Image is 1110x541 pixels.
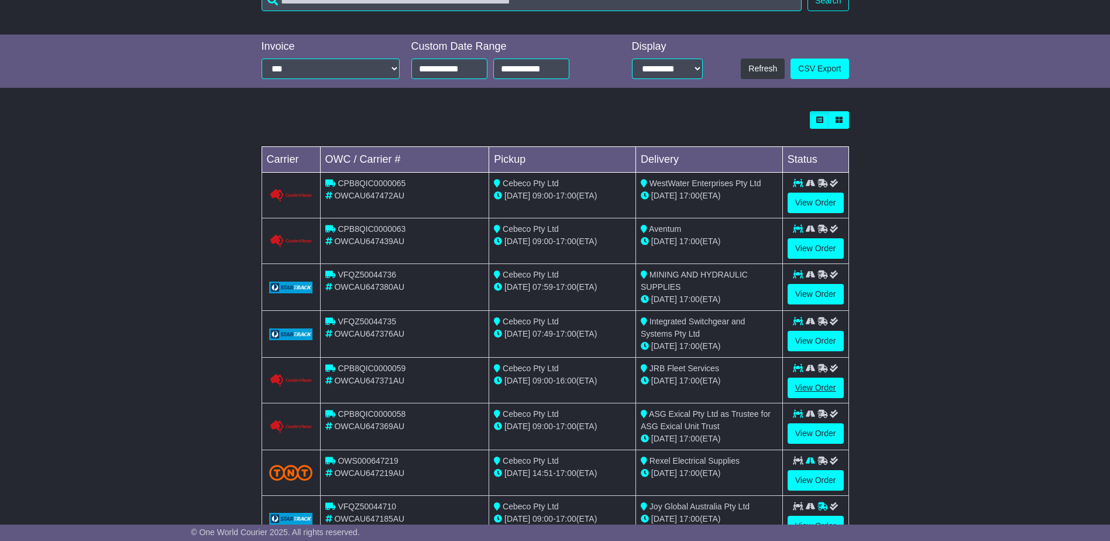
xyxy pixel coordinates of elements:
span: Rexel Electrical Supplies [649,456,740,465]
span: [DATE] [504,282,530,292]
span: [DATE] [651,434,677,443]
div: (ETA) [641,513,778,525]
span: [DATE] [504,237,530,246]
span: Aventum [649,224,681,234]
span: 09:00 [532,376,553,385]
span: 07:49 [532,329,553,338]
div: - (ETA) [494,235,631,248]
div: Display [632,40,703,53]
span: 17:00 [556,514,576,523]
span: Cebeco Pty Ltd [503,317,559,326]
a: View Order [788,193,844,213]
span: JRB Fleet Services [649,364,719,373]
span: OWCAU647371AU [334,376,404,385]
span: 09:00 [532,191,553,200]
span: Cebeco Pty Ltd [503,224,559,234]
span: OWS000647219 [338,456,398,465]
td: Delivery [635,147,782,173]
span: OWCAU647376AU [334,329,404,338]
div: (ETA) [641,235,778,248]
span: [DATE] [651,514,677,523]
span: CPB8QIC0000063 [338,224,405,234]
div: - (ETA) [494,190,631,202]
div: - (ETA) [494,420,631,433]
span: OWCAU647380AU [334,282,404,292]
span: 17:00 [679,295,700,304]
span: [DATE] [504,468,530,478]
span: 17:00 [679,468,700,478]
div: - (ETA) [494,281,631,293]
span: 17:00 [556,468,576,478]
a: View Order [788,238,844,259]
span: Integrated Switchgear and Systems Pty Ltd [641,317,745,338]
div: (ETA) [641,467,778,480]
span: ASG Exical Pty Ltd as Trustee for ASG Exical Unit Trust [641,409,771,431]
div: - (ETA) [494,513,631,525]
a: View Order [788,331,844,351]
span: [DATE] [504,422,530,431]
span: [DATE] [651,237,677,246]
span: [DATE] [504,514,530,523]
div: (ETA) [641,433,778,445]
div: Invoice [262,40,400,53]
span: 17:00 [679,237,700,246]
span: Joy Global Australia Pty Ltd [649,502,750,511]
td: Carrier [262,147,320,173]
span: OWCAU647369AU [334,422,404,431]
div: - (ETA) [494,467,631,480]
span: CPB8QIC0000065 [338,179,405,188]
span: [DATE] [504,329,530,338]
img: GetCarrierServiceLogo [269,513,313,525]
img: GetCarrierServiceLogo [269,374,313,388]
span: [DATE] [651,191,677,200]
a: View Order [788,423,844,444]
span: CPB8QIC0000059 [338,364,405,373]
span: OWCAU647219AU [334,468,404,478]
span: 17:00 [556,422,576,431]
span: [DATE] [651,468,677,478]
span: CPB8QIC0000058 [338,409,405,419]
span: 17:00 [556,237,576,246]
span: VFQZ50044735 [338,317,396,326]
span: 17:00 [679,341,700,351]
span: [DATE] [504,191,530,200]
span: WestWater Enterprises Pty Ltd [649,179,761,188]
span: OWCAU647439AU [334,237,404,246]
span: OWCAU647185AU [334,514,404,523]
span: VFQZ50044710 [338,502,396,511]
span: [DATE] [651,341,677,351]
span: Cebeco Pty Ltd [503,364,559,373]
span: MINING AND HYDRAULIC SUPPLIES [641,270,748,292]
div: - (ETA) [494,328,631,340]
img: GetCarrierServiceLogo [269,189,313,203]
span: [DATE] [651,295,677,304]
span: VFQZ50044736 [338,270,396,279]
span: 09:00 [532,237,553,246]
span: 17:00 [679,376,700,385]
a: View Order [788,470,844,491]
div: (ETA) [641,190,778,202]
a: CSV Export [791,59,848,79]
a: View Order [788,284,844,304]
div: Custom Date Range [411,40,599,53]
span: 17:00 [679,514,700,523]
span: 17:00 [556,329,576,338]
div: - (ETA) [494,375,631,387]
span: 09:00 [532,422,553,431]
a: View Order [788,378,844,398]
div: (ETA) [641,340,778,352]
img: GetCarrierServiceLogo [269,328,313,340]
span: [DATE] [651,376,677,385]
img: GetCarrierServiceLogo [269,282,313,293]
span: Cebeco Pty Ltd [503,179,559,188]
span: Cebeco Pty Ltd [503,502,559,511]
span: Cebeco Pty Ltd [503,270,559,279]
img: TNT_Domestic.png [269,465,313,481]
span: 17:00 [679,434,700,443]
span: Cebeco Pty Ltd [503,456,559,465]
div: (ETA) [641,293,778,306]
span: 16:00 [556,376,576,385]
span: [DATE] [504,376,530,385]
button: Refresh [741,59,785,79]
span: 14:51 [532,468,553,478]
